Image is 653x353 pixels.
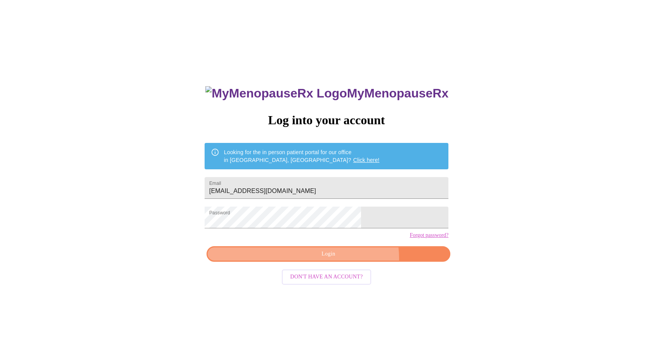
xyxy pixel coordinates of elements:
span: Don't have an account? [290,272,363,282]
a: Don't have an account? [280,273,373,280]
button: Don't have an account? [282,270,372,285]
a: Click here! [353,157,380,163]
button: Login [207,246,450,262]
img: MyMenopauseRx Logo [205,86,347,101]
span: Login [215,249,441,259]
h3: Log into your account [205,113,448,127]
h3: MyMenopauseRx [205,86,448,101]
div: Looking for the in person patient portal for our office in [GEOGRAPHIC_DATA], [GEOGRAPHIC_DATA]? [224,145,380,167]
a: Forgot password? [410,232,448,238]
